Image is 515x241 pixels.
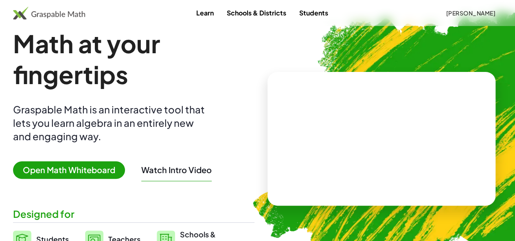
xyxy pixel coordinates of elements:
button: [PERSON_NAME] [439,6,502,20]
a: Learn [190,5,220,20]
span: [PERSON_NAME] [446,9,495,17]
a: Open Math Whiteboard [13,166,131,175]
span: Open Math Whiteboard [13,161,125,179]
div: Designed for [13,207,254,221]
video: What is this? This is dynamic math notation. Dynamic math notation plays a central role in how Gr... [320,108,443,169]
h1: Math at your fingertips [13,28,254,90]
a: Schools & Districts [220,5,293,20]
button: Watch Intro Video [141,165,212,175]
a: Students [293,5,335,20]
div: Graspable Math is an interactive tool that lets you learn algebra in an entirely new and engaging... [13,103,208,143]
